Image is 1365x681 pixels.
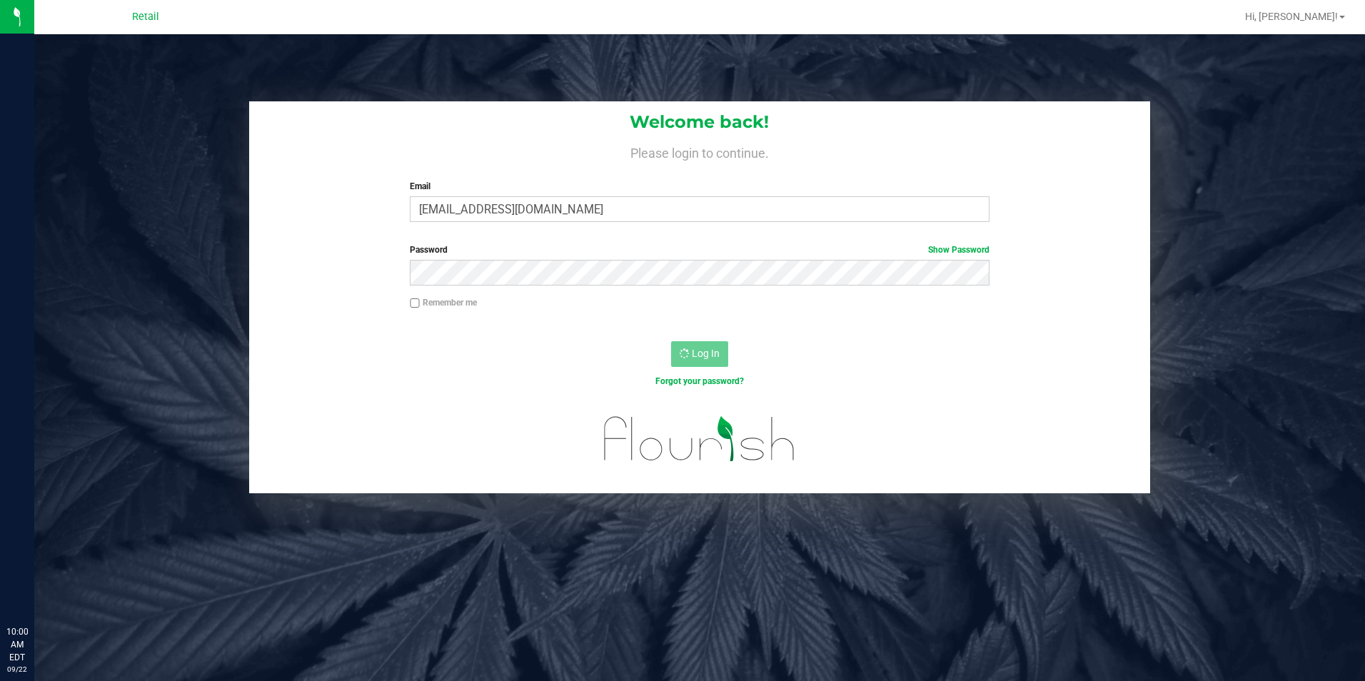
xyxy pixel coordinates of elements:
p: 09/22 [6,664,28,675]
h1: Welcome back! [249,113,1151,131]
span: Retail [132,11,159,23]
a: Forgot your password? [655,376,744,386]
label: Remember me [410,296,477,309]
label: Email [410,180,989,193]
p: 10:00 AM EDT [6,625,28,664]
span: Password [410,245,448,255]
h4: Please login to continue. [249,143,1151,160]
span: Hi, [PERSON_NAME]! [1245,11,1338,22]
input: Remember me [410,298,420,308]
img: flourish_logo.svg [587,403,812,475]
button: Log In [671,341,728,367]
span: Log In [692,348,720,359]
a: Show Password [928,245,989,255]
